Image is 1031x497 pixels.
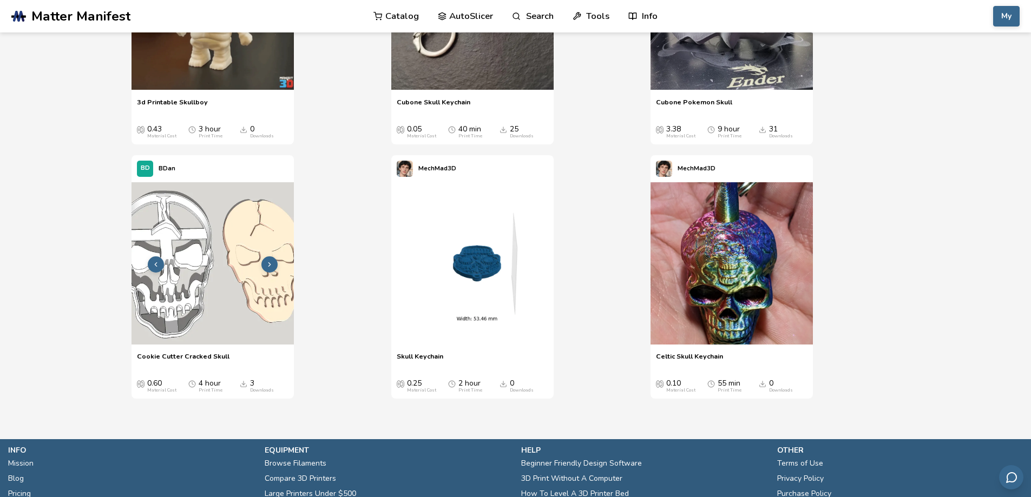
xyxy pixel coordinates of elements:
a: 3d Printable Skullboy [137,98,208,114]
button: My [993,6,1020,26]
div: 2 hour [458,379,482,393]
a: Mission [8,456,34,471]
div: 25 [510,125,534,139]
img: 1_3D_Dimensions [391,182,554,344]
div: Downloads [250,388,274,393]
a: Skull Keychain [397,352,443,368]
div: 0 [769,379,793,393]
div: 0.05 [407,125,436,139]
span: Average Cost [397,125,404,134]
span: Average Print Time [707,125,715,134]
a: Cubone Pokemon Skull [656,98,732,114]
div: Material Cost [407,134,436,139]
div: Downloads [769,134,793,139]
span: Average Cost [137,379,145,388]
div: Material Cost [407,388,436,393]
div: 0.43 [147,125,176,139]
a: 3D Print Without A Computer [521,471,622,486]
div: Downloads [510,388,534,393]
div: Material Cost [147,388,176,393]
span: Matter Manifest [31,9,130,24]
div: 55 min [718,379,741,393]
span: Downloads [240,125,247,134]
a: Cubone Skull Keychain [397,98,470,114]
span: Average Print Time [188,125,196,134]
div: Print Time [718,388,741,393]
span: Average Cost [656,125,664,134]
div: 3.38 [666,125,695,139]
span: BD [141,165,150,172]
p: BDan [159,163,175,174]
span: Downloads [500,125,507,134]
a: Terms of Use [777,456,823,471]
div: Material Cost [147,134,176,139]
div: Downloads [769,388,793,393]
span: Downloads [500,379,507,388]
a: MechMad3D's profileMechMad3D [651,155,721,182]
p: MechMad3D [418,163,456,174]
div: Print Time [458,134,482,139]
a: Compare 3D Printers [265,471,336,486]
img: MechMad3D's profile [656,161,672,177]
div: 3 [250,379,274,393]
div: Print Time [199,134,222,139]
span: Average Print Time [448,125,456,134]
div: Material Cost [666,388,695,393]
p: info [8,445,254,456]
span: Average Print Time [707,379,715,388]
a: Blog [8,471,24,486]
div: Print Time [718,134,741,139]
a: Celtic Skull Keychain [656,352,723,368]
a: 1_3D_Dimensions [391,182,554,347]
span: Downloads [759,125,766,134]
a: Cookie Cutter Cracked Skull [137,352,229,368]
div: 0 [510,379,534,393]
div: Material Cost [666,134,695,139]
div: Print Time [458,388,482,393]
span: Average Cost [137,125,145,134]
p: equipment [265,445,510,456]
span: Average Print Time [448,379,456,388]
div: 0.25 [407,379,436,393]
p: help [521,445,767,456]
div: 0 [250,125,274,139]
div: 31 [769,125,793,139]
div: 0.10 [666,379,695,393]
div: 0.60 [147,379,176,393]
span: Downloads [759,379,766,388]
div: Downloads [250,134,274,139]
a: Beginner Friendly Design Software [521,456,642,471]
button: Send feedback via email [999,465,1023,489]
p: MechMad3D [678,163,715,174]
div: 40 min [458,125,482,139]
span: Downloads [240,379,247,388]
a: MechMad3D's profileMechMad3D [391,155,462,182]
span: Average Print Time [188,379,196,388]
a: Privacy Policy [777,471,824,486]
div: Downloads [510,134,534,139]
div: 3 hour [199,125,222,139]
span: Average Cost [397,379,404,388]
a: Browse Filaments [265,456,326,471]
p: other [777,445,1023,456]
div: 4 hour [199,379,222,393]
div: 9 hour [718,125,741,139]
div: Print Time [199,388,222,393]
span: Average Cost [656,379,664,388]
img: MechMad3D's profile [397,161,413,177]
